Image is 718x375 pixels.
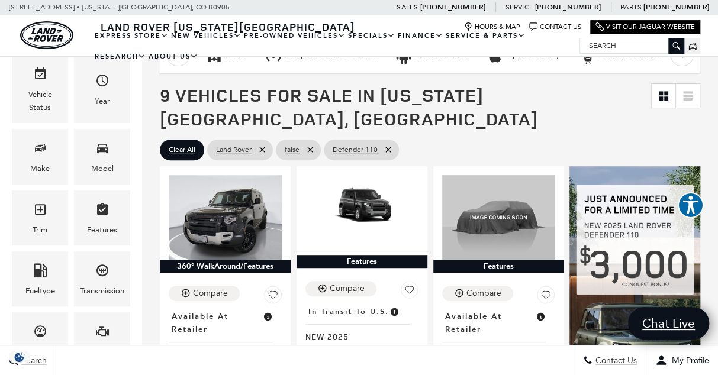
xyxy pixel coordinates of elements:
[397,3,418,11] span: Sales
[95,138,110,162] span: Model
[160,83,538,131] span: 9 Vehicles for Sale in [US_STATE][GEOGRAPHIC_DATA], [GEOGRAPHIC_DATA]
[101,20,355,34] span: Land Rover [US_STATE][GEOGRAPHIC_DATA]
[33,64,47,88] span: Vehicle
[305,331,410,342] span: New 2025
[652,84,675,108] a: Grid View
[33,138,47,162] span: Make
[9,3,230,11] a: [STREET_ADDRESS] • [US_STATE][GEOGRAPHIC_DATA], CO 80905
[401,281,418,303] button: Save Vehicle
[12,312,68,367] div: MileageMileage
[628,307,709,340] a: Chat Live
[20,21,73,49] a: land-rover
[21,88,59,114] div: Vehicle Status
[442,308,555,371] a: Available at RetailerNew 2025Defender 110 S
[535,310,546,336] span: Vehicle is in stock and ready for immediate delivery. Due to demand, availability is subject to c...
[243,25,347,46] a: Pre-Owned Vehicles
[636,315,701,331] span: Chat Live
[95,70,110,95] span: Year
[333,143,378,157] span: Defender 110
[12,55,68,123] div: VehicleVehicle Status
[667,355,709,366] span: My Profile
[33,260,47,285] span: Fueltype
[95,95,110,108] div: Year
[95,199,110,224] span: Features
[646,345,718,375] button: Open user profile menu
[466,288,501,299] div: Compare
[12,251,68,306] div: FueltypeFueltype
[445,310,536,336] span: Available at Retailer
[262,310,273,336] span: Vehicle is in stock and ready for immediate delivery. Due to demand, availability is subject to c...
[678,192,704,218] button: Explore your accessibility options
[169,308,282,371] a: Available at RetailerNew 2025Defender 110 S
[389,305,400,318] span: Vehicle has shipped from factory of origin. Estimated time of delivery to Retailer is on average ...
[20,21,73,49] img: Land Rover
[169,143,195,157] span: Clear All
[505,3,533,11] span: Service
[285,143,300,157] span: false
[330,283,365,294] div: Compare
[74,129,130,184] div: ModelModel
[6,351,33,363] img: Opt-Out Icon
[580,38,684,53] input: Search
[169,175,282,260] img: 2025 LAND ROVER Defender 110 S
[12,190,68,245] div: TrimTrim
[595,22,695,31] a: Visit Our Jaguar Website
[305,303,418,353] a: In Transit to U.S.New 2025Defender 110 400PS S
[91,162,114,175] div: Model
[305,175,418,238] img: 2025 LAND ROVER Defender 110 400PS S
[420,2,485,12] a: [PHONE_NUMBER]
[95,321,110,345] span: Engine
[94,25,170,46] a: EXPRESS STORE
[308,305,389,318] span: In Transit to U.S.
[579,46,597,64] div: Backup Camera
[169,286,240,301] button: Compare Vehicle
[297,255,427,268] div: Features
[33,224,47,237] div: Trim
[529,22,581,31] a: Contact Us
[433,260,564,273] div: Features
[80,285,124,298] div: Transmission
[6,351,33,363] section: Click to Open Cookie Consent Modal
[170,25,243,46] a: New Vehicles
[25,285,55,298] div: Fueltype
[147,46,199,67] a: About Us
[593,355,637,366] span: Contact Us
[193,288,228,299] div: Compare
[30,162,50,175] div: Make
[397,25,445,46] a: Finance
[264,286,282,308] button: Save Vehicle
[74,251,130,306] div: TransmissionTransmission
[12,129,68,184] div: MakeMake
[445,25,527,46] a: Service & Parts
[94,46,147,67] a: Research
[442,286,513,301] button: Compare Vehicle
[74,55,130,123] div: YearYear
[347,25,397,46] a: Specials
[95,260,110,285] span: Transmission
[33,321,47,345] span: Mileage
[160,260,291,273] div: 360° WalkAround/Features
[537,286,555,308] button: Save Vehicle
[535,2,601,12] a: [PHONE_NUMBER]
[94,20,362,34] a: Land Rover [US_STATE][GEOGRAPHIC_DATA]
[305,281,376,296] button: Compare Vehicle
[33,199,47,224] span: Trim
[74,312,130,367] div: EngineEngine
[172,310,262,336] span: Available at Retailer
[305,342,410,353] span: Defender 110 400PS S
[620,3,642,11] span: Parts
[442,175,555,260] img: 2025 LAND ROVER Defender 110 S
[94,25,579,67] nav: Main Navigation
[216,143,252,157] span: Land Rover
[678,192,704,221] aside: Accessibility Help Desk
[87,224,117,237] div: Features
[464,22,520,31] a: Hours & Map
[74,190,130,245] div: FeaturesFeatures
[643,2,709,12] a: [PHONE_NUMBER]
